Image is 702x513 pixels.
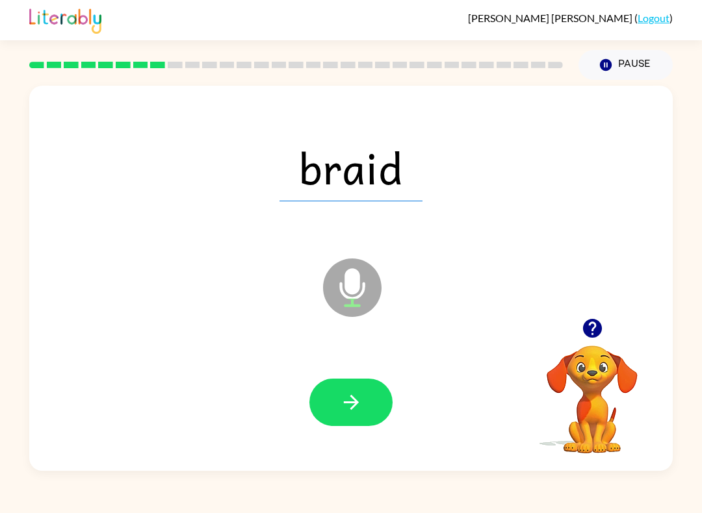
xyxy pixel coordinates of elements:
[279,134,422,201] span: braid
[29,5,101,34] img: Literably
[527,325,657,455] video: Your browser must support playing .mp4 files to use Literably. Please try using another browser.
[468,12,673,24] div: ( )
[578,50,673,80] button: Pause
[468,12,634,24] span: [PERSON_NAME] [PERSON_NAME]
[638,12,669,24] a: Logout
